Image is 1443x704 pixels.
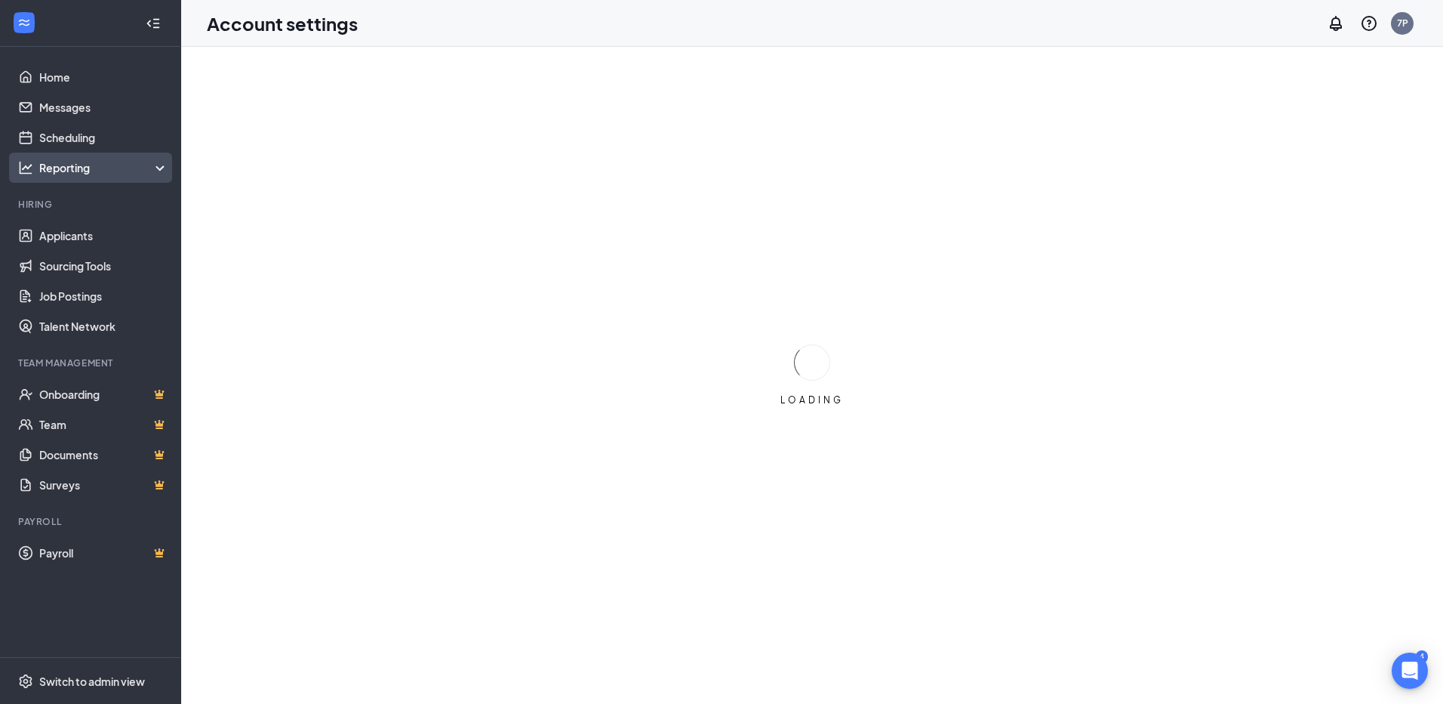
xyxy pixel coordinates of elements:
div: 4 [1416,650,1428,663]
svg: QuestionInfo [1360,14,1378,32]
div: Payroll [18,515,165,528]
svg: Analysis [18,160,33,175]
a: Sourcing Tools [39,251,168,281]
a: Talent Network [39,311,168,341]
svg: Collapse [146,16,161,31]
a: Applicants [39,221,168,251]
a: Job Postings [39,281,168,311]
a: TeamCrown [39,409,168,440]
div: 7P [1397,17,1408,29]
div: Reporting [39,160,169,175]
svg: WorkstreamLogo [17,15,32,30]
a: Messages [39,92,168,122]
a: Home [39,62,168,92]
div: Team Management [18,357,165,369]
div: Open Intercom Messenger [1392,653,1428,689]
div: Hiring [18,198,165,211]
a: SurveysCrown [39,470,168,500]
a: PayrollCrown [39,538,168,568]
a: DocumentsCrown [39,440,168,470]
div: Switch to admin view [39,674,145,689]
svg: Notifications [1327,14,1345,32]
h1: Account settings [207,11,358,36]
div: LOADING [774,394,850,406]
a: Scheduling [39,122,168,153]
a: OnboardingCrown [39,379,168,409]
svg: Settings [18,674,33,689]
